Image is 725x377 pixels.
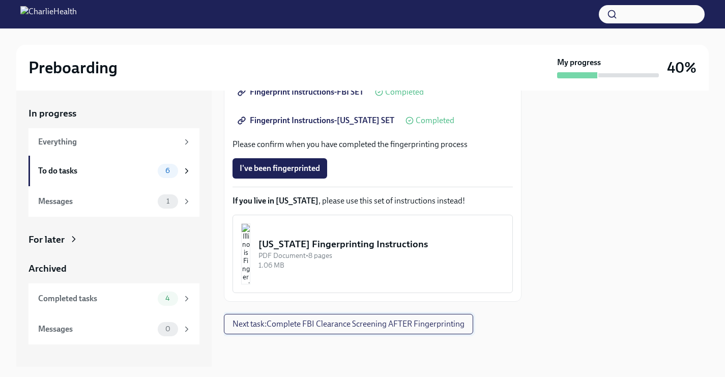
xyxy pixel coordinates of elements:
[159,295,176,302] span: 4
[258,238,504,251] div: [US_STATE] Fingerprinting Instructions
[38,293,154,304] div: Completed tasks
[557,57,601,68] strong: My progress
[28,233,199,246] a: For later
[233,319,465,329] span: Next task : Complete FBI Clearance Screening AFTER Fingerprinting
[385,88,424,96] span: Completed
[233,110,401,131] a: Fingerprint Instructions-[US_STATE] SET
[28,283,199,314] a: Completed tasks4
[233,158,327,179] button: I've been fingerprinted
[233,195,513,207] p: , please use this set of instructions instead!
[20,6,77,22] img: CharlieHealth
[258,251,504,260] div: PDF Document • 8 pages
[240,87,364,97] span: Fingerprint Instructions-FBI SET
[28,107,199,120] a: In progress
[38,324,154,335] div: Messages
[233,196,318,206] strong: If you live in [US_STATE]
[240,115,394,126] span: Fingerprint Instructions-[US_STATE] SET
[159,167,176,175] span: 6
[28,314,199,344] a: Messages0
[28,186,199,217] a: Messages1
[233,82,371,102] a: Fingerprint Instructions-FBI SET
[667,59,697,77] h3: 40%
[28,262,199,275] a: Archived
[38,196,154,207] div: Messages
[240,163,320,173] span: I've been fingerprinted
[233,139,513,150] p: Please confirm when you have completed the fingerprinting process
[28,128,199,156] a: Everything
[416,117,454,125] span: Completed
[233,215,513,293] button: [US_STATE] Fingerprinting InstructionsPDF Document•8 pages1.06 MB
[258,260,504,270] div: 1.06 MB
[241,223,250,284] img: Illinois Fingerprinting Instructions
[38,136,178,148] div: Everything
[28,156,199,186] a: To do tasks6
[159,325,177,333] span: 0
[224,314,473,334] button: Next task:Complete FBI Clearance Screening AFTER Fingerprinting
[38,165,154,177] div: To do tasks
[160,197,176,205] span: 1
[28,233,65,246] div: For later
[28,57,118,78] h2: Preboarding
